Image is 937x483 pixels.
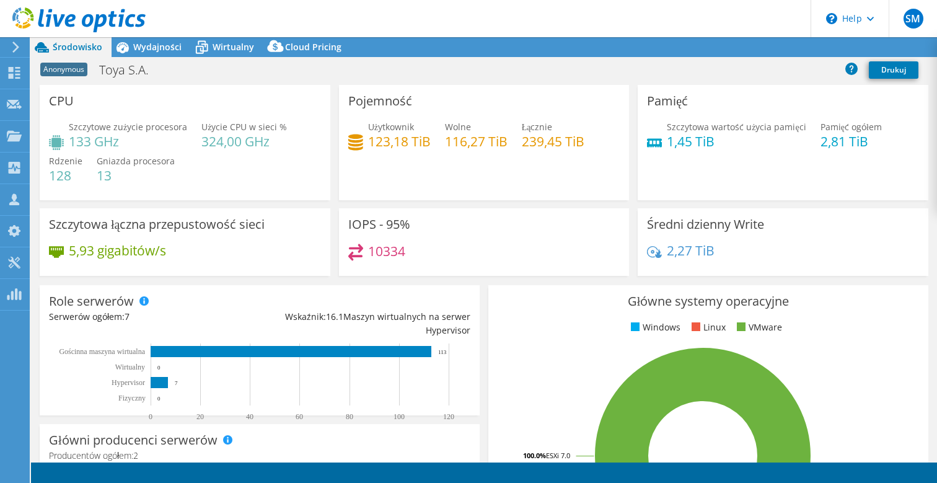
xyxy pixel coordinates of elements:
[734,321,782,334] li: VMware
[523,451,546,460] tspan: 100.0%
[326,311,343,322] span: 16.1
[49,433,218,447] h3: Główni producenci serwerów
[59,347,145,356] text: Gościnna maszyna wirtualna
[49,155,82,167] span: Rdzenie
[175,380,178,386] text: 7
[522,135,584,148] h4: 239,45 TiB
[438,349,447,355] text: 113
[53,41,102,53] span: Środowisko
[69,121,187,133] span: Szczytowe zużycie procesora
[115,363,145,371] text: Wirtualny
[196,412,204,421] text: 20
[296,412,303,421] text: 60
[869,61,918,79] a: Drukuj
[285,41,341,53] span: Cloud Pricing
[445,121,471,133] span: Wolne
[97,155,175,167] span: Gniazda procesora
[246,412,253,421] text: 40
[667,121,806,133] span: Szczytowa wartość użycia pamięci
[348,218,410,231] h3: IOPS - 95%
[667,135,806,148] h4: 1,45 TiB
[157,365,161,371] text: 0
[443,412,454,421] text: 120
[628,321,680,334] li: Windows
[133,41,182,53] span: Wydajności
[546,451,570,460] tspan: ESXi 7.0
[149,412,152,421] text: 0
[40,63,87,76] span: Anonymous
[368,121,414,133] span: Użytkownik
[368,244,405,258] h4: 10334
[213,41,254,53] span: Wirtualny
[49,449,470,463] h4: Producentów ogółem:
[157,396,161,402] text: 0
[125,311,130,322] span: 7
[201,135,287,148] h4: 324,00 GHz
[133,450,138,461] span: 2
[522,121,553,133] span: Łącznie
[820,135,882,148] h4: 2,81 TiB
[498,295,919,308] h3: Główne systemy operacyjne
[688,321,726,334] li: Linux
[69,244,166,257] h4: 5,93 gigabitów/s
[647,94,688,108] h3: Pamięć
[826,13,837,24] svg: \n
[49,169,82,182] h4: 128
[69,135,187,148] h4: 133 GHz
[118,394,146,402] text: Fizyczny
[647,218,764,231] h3: Średni dzienny Write
[49,94,74,108] h3: CPU
[445,135,508,148] h4: 116,27 TiB
[260,310,470,337] div: Wskaźnik: Maszyn wirtualnych na serwer Hypervisor
[346,412,353,421] text: 80
[94,63,168,77] h1: Toya S.A.
[49,310,260,324] div: Serwerów ogółem:
[112,378,145,387] text: Hypervisor
[97,169,175,182] h4: 13
[49,295,134,308] h3: Role serwerów
[368,135,431,148] h4: 123,18 TiB
[820,121,882,133] span: Pamięć ogółem
[49,218,265,231] h3: Szczytowa łączna przepustowość sieci
[904,9,923,29] span: SM
[348,94,412,108] h3: Pojemność
[667,244,715,257] h4: 2,27 TiB
[201,121,287,133] span: Użycie CPU w sieci %
[394,412,405,421] text: 100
